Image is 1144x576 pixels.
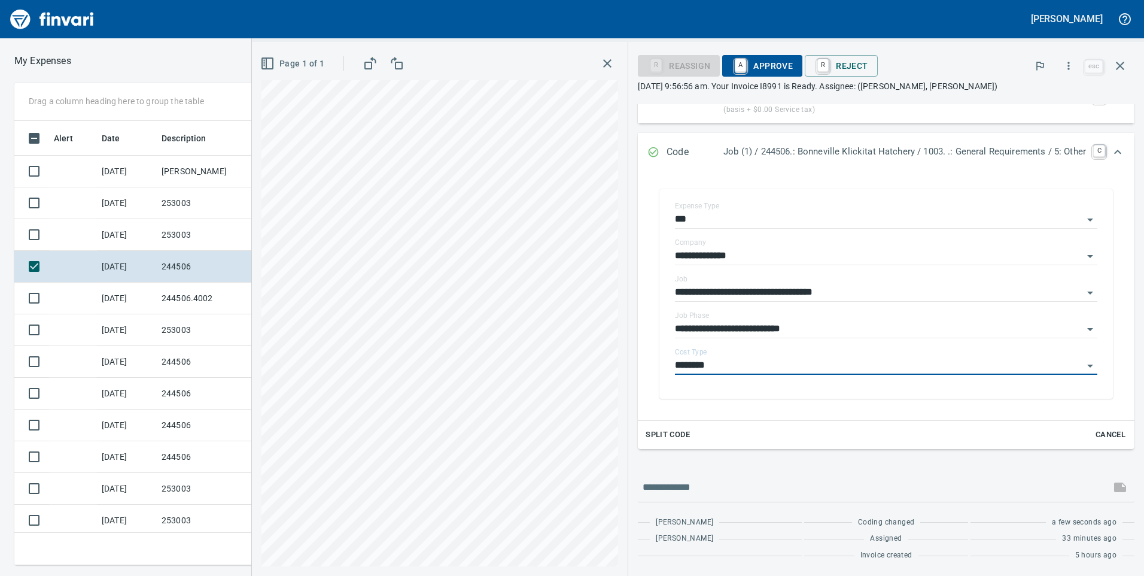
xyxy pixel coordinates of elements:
span: a few seconds ago [1052,517,1116,529]
img: Finvari [7,5,97,34]
td: [DATE] [97,283,157,314]
button: Page 1 of 1 [258,53,329,75]
td: [PERSON_NAME] [157,156,264,187]
td: [DATE] [97,156,157,187]
td: 253003 [157,505,264,536]
span: Approve [732,56,793,76]
td: 244506 [157,410,264,441]
span: 5 hours ago [1075,550,1116,562]
span: Coding changed [858,517,915,529]
a: A [735,59,746,72]
td: [DATE] [97,378,157,410]
button: AApprove [722,55,802,77]
p: (basis + $0.00 Service tax) [723,104,1086,116]
button: More [1055,53,1082,79]
td: [DATE] [97,251,157,283]
td: 244506 [157,441,264,473]
td: 253003 [157,314,264,346]
label: Expense Type [675,202,719,210]
td: 253003 [157,219,264,251]
button: Split Code [643,426,693,444]
label: Cost Type [675,348,707,356]
span: 33 minutes ago [1062,533,1116,545]
td: 244506 [157,346,264,378]
td: [DATE] [97,346,157,378]
span: Assigned [870,533,902,545]
nav: breadcrumb [14,54,71,68]
label: Job [675,275,687,283]
div: Reassign [638,60,720,70]
span: Split Code [646,428,690,442]
span: Close invoice [1082,51,1134,80]
td: 244506 [157,251,264,283]
td: 244506 [157,378,264,410]
td: [DATE] [97,410,157,441]
button: Open [1082,211,1099,228]
button: RReject [805,55,877,77]
span: Description [162,131,206,145]
span: Invoice created [860,550,912,562]
button: Open [1082,248,1099,265]
label: Company [675,239,706,246]
a: esc [1085,60,1103,73]
span: [PERSON_NAME] [656,533,713,545]
td: 253003 [157,187,264,219]
span: Date [102,131,120,145]
td: [DATE] [97,219,157,251]
a: R [817,59,829,72]
span: Description [162,131,222,145]
a: C [1093,145,1105,157]
span: [PERSON_NAME] [656,517,713,529]
span: Alert [54,131,73,145]
button: Open [1082,321,1099,338]
td: [DATE] [97,441,157,473]
p: My Expenses [14,54,71,68]
span: Date [102,131,136,145]
button: Open [1082,284,1099,301]
p: Job (1) / 244506.: Bonneville Klickitat Hatchery / 1003. .: General Requirements / 5: Other [723,145,1086,159]
td: 253003 [157,473,264,505]
td: [DATE] [97,314,157,346]
button: Open [1082,357,1099,374]
p: [DATE] 9:56:56 am. Your Invoice I8991 is Ready. Assignee: ([PERSON_NAME], [PERSON_NAME]) [638,80,1134,92]
p: Code [667,145,723,160]
td: 244506.4002 [157,283,264,314]
span: Alert [54,131,89,145]
p: Drag a column heading here to group the table [29,95,204,107]
h5: [PERSON_NAME] [1031,13,1103,25]
span: Cancel [1094,428,1127,442]
td: [DATE] [97,187,157,219]
span: Page 1 of 1 [263,56,324,71]
label: Job Phase [675,312,709,319]
button: Cancel [1091,426,1130,444]
span: This records your message into the invoice and notifies anyone mentioned [1106,473,1134,502]
button: Flag [1027,53,1053,79]
span: Reject [814,56,868,76]
div: Expand [638,133,1134,172]
div: Expand [638,172,1134,449]
button: [PERSON_NAME] [1028,10,1106,28]
td: [DATE] [97,473,157,505]
td: [DATE] [97,505,157,536]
